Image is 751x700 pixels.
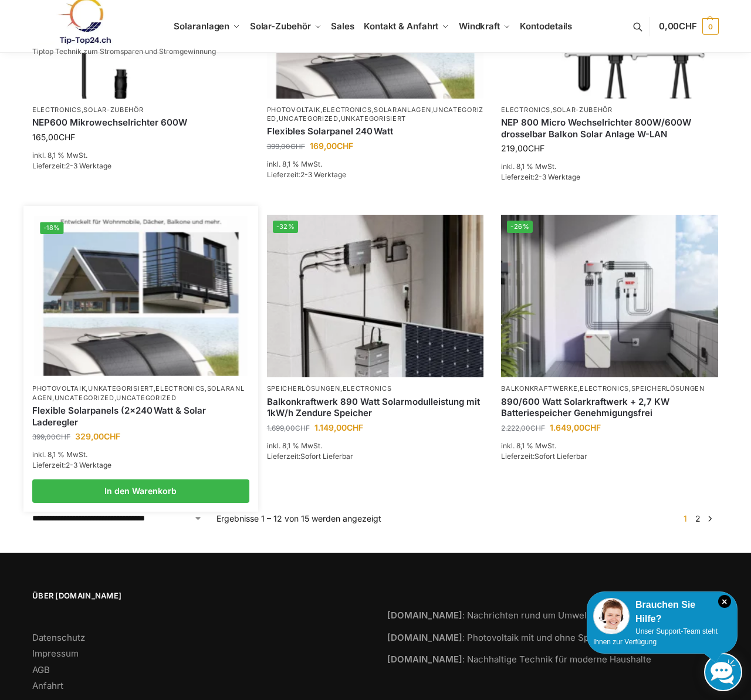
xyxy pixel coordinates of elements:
[32,449,249,460] p: inkl. 8,1 % MwSt.
[267,384,340,393] a: Speicherlösungen
[681,513,690,523] span: Seite 1
[718,595,731,608] i: Schließen
[116,394,176,402] a: Uncategorized
[387,654,462,665] strong: [DOMAIN_NAME]
[290,142,305,151] span: CHF
[267,441,484,451] p: inkl. 8,1 % MwSt.
[279,114,339,123] a: Uncategorized
[267,159,484,170] p: inkl. 8,1 % MwSt.
[706,512,715,525] a: →
[387,632,719,643] a: [DOMAIN_NAME]: Photovoltaik mit und ohne Speicher für Balkon und Terrasse
[343,384,392,393] a: Electronics
[501,143,544,153] bdi: 219,00
[501,215,718,377] a: -26%Steckerkraftwerk mit 2,7kwh-Speicher
[32,384,249,403] p: , , , , ,
[501,215,718,377] img: Steckerkraftwerk mit 2,7kwh-Speicher
[267,142,305,151] bdi: 399,00
[32,161,111,170] span: Lieferzeit:
[331,21,354,32] span: Sales
[267,170,346,179] span: Lieferzeit:
[267,106,484,124] p: , , , , ,
[501,384,577,393] a: Balkonkraftwerke
[267,106,483,123] a: Uncategorized
[520,21,572,32] span: Kontodetails
[295,424,310,432] span: CHF
[341,114,407,123] a: Unkategorisiert
[501,396,718,419] a: 890/600 Watt Solarkraftwerk + 2,7 KW Batteriespeicher Genehmigungsfrei
[32,150,249,161] p: inkl. 8,1 % MwSt.
[459,21,500,32] span: Windkraft
[593,627,718,646] span: Unser Support-Team steht Ihnen zur Verfügung
[314,422,363,432] bdi: 1.149,00
[267,396,484,419] a: Balkonkraftwerk 890 Watt Solarmodulleistung mit 1kW/h Zendure Speicher
[32,405,249,428] a: Flexible Solarpanels (2×240 Watt & Solar Laderegler
[580,384,629,393] a: Electronics
[32,680,63,691] a: Anfahrt
[32,664,50,675] a: AGB
[66,461,111,469] span: 2-3 Werktage
[631,384,705,393] a: Speicherlösungen
[374,106,431,114] a: Solaranlagen
[528,143,544,153] span: CHF
[501,424,545,432] bdi: 2.222,00
[501,106,550,114] a: Electronics
[32,461,111,469] span: Lieferzeit:
[34,217,247,376] img: Flexible Solar Module für Wohnmobile Camping Balkon
[267,126,484,137] a: Flexibles Solarpanel 240 Watt
[501,441,718,451] p: inkl. 8,1 % MwSt.
[550,422,601,432] bdi: 1.649,00
[387,654,651,665] a: [DOMAIN_NAME]: Nachhaltige Technik für moderne Haushalte
[659,9,719,44] a: 0,00CHF 0
[56,432,70,441] span: CHF
[250,21,311,32] span: Solar-Zubehör
[32,384,86,393] a: Photovoltaik
[501,384,718,393] p: , ,
[267,384,484,393] p: ,
[59,132,75,142] span: CHF
[267,424,310,432] bdi: 1.699,00
[88,384,154,393] a: Unkategorisiert
[75,431,120,441] bdi: 329,00
[32,117,249,128] a: NEP600 Mikrowechselrichter 600W
[216,512,381,525] p: Ergebnisse 1 – 12 von 15 werden angezeigt
[267,106,320,114] a: Photovoltaik
[32,432,70,441] bdi: 399,00
[584,422,601,432] span: CHF
[676,512,719,525] nav: Produkt-Seitennummerierung
[32,106,249,114] p: ,
[323,106,372,114] a: Electronics
[535,173,580,181] span: 2-3 Werktage
[34,217,247,376] a: -18%Flexible Solar Module für Wohnmobile Camping Balkon
[155,384,205,393] a: Electronics
[593,598,630,634] img: Customer service
[32,106,82,114] a: Electronics
[501,106,718,114] p: ,
[32,384,244,401] a: Solaranlagen
[501,173,580,181] span: Lieferzeit:
[267,215,484,377] img: Balkonkraftwerk 890 Watt Solarmodulleistung mit 1kW/h Zendure Speicher
[387,610,698,621] a: [DOMAIN_NAME]: Nachrichten rund um Umwelt, Klima und Nachhaltigkeit
[32,590,364,602] span: Über [DOMAIN_NAME]
[32,48,216,55] p: Tiptop Technik zum Stromsparen und Stromgewinnung
[535,452,587,461] span: Sofort Lieferbar
[104,431,120,441] span: CHF
[83,106,143,114] a: Solar-Zubehör
[364,21,438,32] span: Kontakt & Anfahrt
[32,512,202,525] select: Shop-Reihenfolge
[593,598,731,626] div: Brauchen Sie Hilfe?
[501,161,718,172] p: inkl. 8,1 % MwSt.
[530,424,545,432] span: CHF
[337,141,353,151] span: CHF
[267,452,353,461] span: Lieferzeit:
[32,648,79,659] a: Impressum
[347,422,363,432] span: CHF
[267,215,484,377] a: -32%Balkonkraftwerk 890 Watt Solarmodulleistung mit 1kW/h Zendure Speicher
[32,132,75,142] bdi: 165,00
[300,170,346,179] span: 2-3 Werktage
[692,513,703,523] a: Seite 2
[300,452,353,461] span: Sofort Lieferbar
[387,632,462,643] strong: [DOMAIN_NAME]
[679,21,697,32] span: CHF
[501,452,587,461] span: Lieferzeit:
[310,141,353,151] bdi: 169,00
